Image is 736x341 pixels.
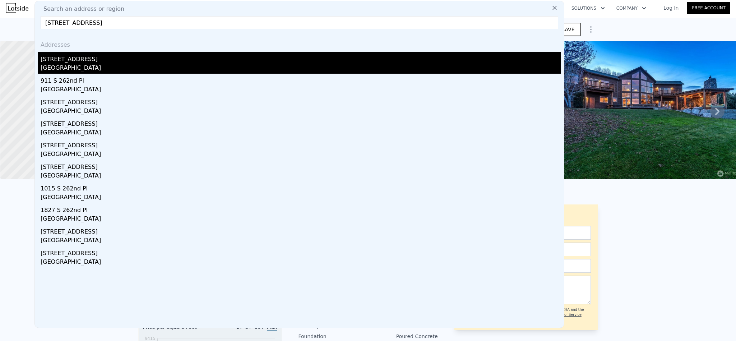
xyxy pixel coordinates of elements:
[41,64,561,74] div: [GEOGRAPHIC_DATA]
[611,2,652,15] button: Company
[41,258,561,268] div: [GEOGRAPHIC_DATA]
[41,203,561,215] div: 1827 S 262nd Pl
[566,2,611,15] button: Solutions
[41,246,561,258] div: [STREET_ADDRESS]
[41,85,561,95] div: [GEOGRAPHIC_DATA]
[41,225,561,236] div: [STREET_ADDRESS]
[555,23,580,36] button: SAVE
[298,333,368,340] div: Foundation
[41,138,561,150] div: [STREET_ADDRESS]
[41,236,561,246] div: [GEOGRAPHIC_DATA]
[655,4,687,11] a: Log In
[553,313,582,317] a: Terms of Service
[41,215,561,225] div: [GEOGRAPHIC_DATA]
[144,336,156,341] tspan: $415
[38,5,124,13] span: Search an address or region
[41,193,561,203] div: [GEOGRAPHIC_DATA]
[41,52,561,64] div: [STREET_ADDRESS]
[6,3,28,13] img: Lotside
[584,22,598,37] button: Show Options
[41,160,561,171] div: [STREET_ADDRESS]
[368,333,438,340] div: Poured Concrete
[687,2,730,14] a: Free Account
[41,128,561,138] div: [GEOGRAPHIC_DATA]
[143,323,210,335] div: Price per Square Foot
[41,74,561,85] div: 911 S 262nd Pl
[41,117,561,128] div: [STREET_ADDRESS]
[41,95,561,107] div: [STREET_ADDRESS]
[41,107,561,117] div: [GEOGRAPHIC_DATA]
[41,181,561,193] div: 1015 S 262nd Pl
[41,150,561,160] div: [GEOGRAPHIC_DATA]
[41,16,558,29] input: Enter an address, city, region, neighborhood or zip code
[41,171,561,181] div: [GEOGRAPHIC_DATA]
[38,35,561,52] div: Addresses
